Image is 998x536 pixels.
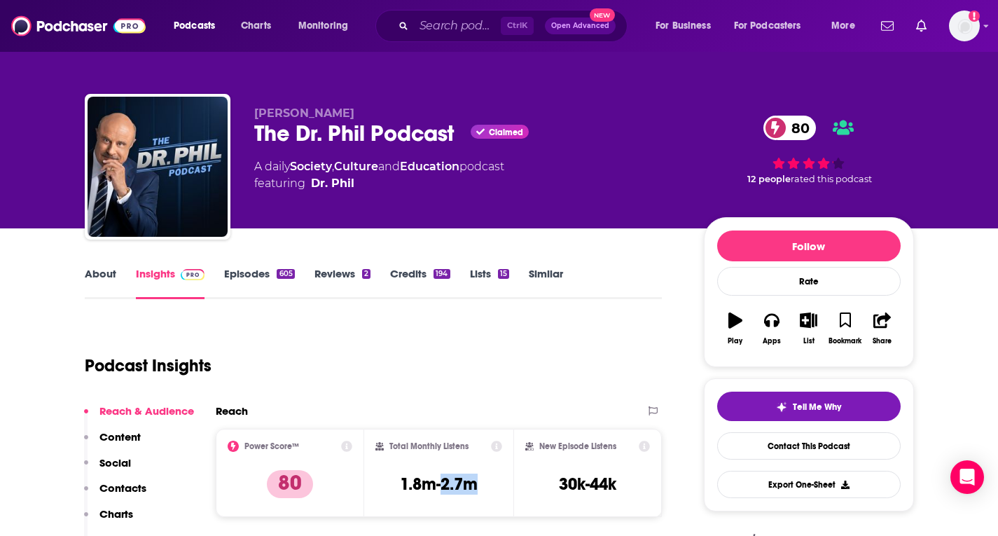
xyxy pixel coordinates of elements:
span: 80 [777,116,817,140]
div: Rate [717,267,901,296]
a: Education [400,160,459,173]
img: Podchaser Pro [181,269,205,280]
span: Claimed [489,129,523,136]
a: 80 [763,116,817,140]
button: tell me why sparkleTell Me Why [717,392,901,421]
a: Lists15 [470,267,509,299]
span: rated this podcast [791,174,872,184]
div: List [803,337,815,345]
span: 12 people [747,174,791,184]
img: User Profile [949,11,980,41]
h2: Power Score™ [244,441,299,451]
svg: Add a profile image [969,11,980,22]
h2: Reach [216,404,248,418]
img: tell me why sparkle [776,401,787,413]
a: Show notifications dropdown [875,14,899,38]
a: About [85,267,116,299]
div: Search podcasts, credits, & more... [389,10,641,42]
p: Reach & Audience [99,404,194,418]
div: 194 [434,269,450,279]
span: For Podcasters [734,16,801,36]
button: Play [717,303,754,354]
button: Apps [754,303,790,354]
span: , [332,160,334,173]
button: Share [864,303,900,354]
span: Ctrl K [501,17,534,35]
a: Society [290,160,332,173]
button: Content [84,430,141,456]
button: Open AdvancedNew [545,18,616,34]
button: open menu [646,15,728,37]
a: Similar [529,267,563,299]
h3: 1.8m-2.7m [400,474,478,495]
button: Charts [84,507,133,533]
div: 605 [277,269,294,279]
span: For Business [656,16,711,36]
div: 80 12 peoplerated this podcast [704,106,914,193]
a: Show notifications dropdown [910,14,932,38]
div: A daily podcast [254,158,504,192]
a: InsightsPodchaser Pro [136,267,205,299]
button: Social [84,456,131,482]
a: Reviews2 [314,267,370,299]
p: Contacts [99,481,146,495]
img: The Dr. Phil Podcast [88,97,228,237]
button: open menu [725,15,822,37]
div: Bookmark [829,337,861,345]
button: Reach & Audience [84,404,194,430]
button: Show profile menu [949,11,980,41]
p: 80 [267,470,313,498]
a: Credits194 [390,267,450,299]
span: More [831,16,855,36]
button: Export One-Sheet [717,471,901,498]
button: open menu [822,15,873,37]
div: 15 [498,269,509,279]
button: open menu [164,15,233,37]
span: Tell Me Why [793,401,841,413]
h1: Podcast Insights [85,355,212,376]
button: Bookmark [827,303,864,354]
div: Play [728,337,742,345]
span: Monitoring [298,16,348,36]
button: Contacts [84,481,146,507]
span: [PERSON_NAME] [254,106,354,120]
div: Open Intercom Messenger [950,460,984,494]
span: New [590,8,615,22]
h3: 30k-44k [559,474,616,495]
span: Charts [241,16,271,36]
p: Social [99,456,131,469]
button: Follow [717,231,901,261]
a: Culture [334,160,378,173]
p: Content [99,430,141,444]
div: 2 [362,269,370,279]
h2: Total Monthly Listens [389,441,469,451]
button: open menu [289,15,366,37]
a: Dr. Phil [311,175,354,192]
div: Apps [763,337,781,345]
button: List [790,303,826,354]
input: Search podcasts, credits, & more... [414,15,501,37]
div: Share [873,337,892,345]
h2: New Episode Listens [539,441,616,451]
span: Podcasts [174,16,215,36]
span: Open Advanced [551,22,609,29]
a: Charts [232,15,279,37]
span: featuring [254,175,504,192]
p: Charts [99,507,133,521]
a: Episodes605 [224,267,294,299]
a: Contact This Podcast [717,432,901,460]
img: Podchaser - Follow, Share and Rate Podcasts [11,13,146,39]
span: Logged in as megcassidy [949,11,980,41]
span: and [378,160,400,173]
